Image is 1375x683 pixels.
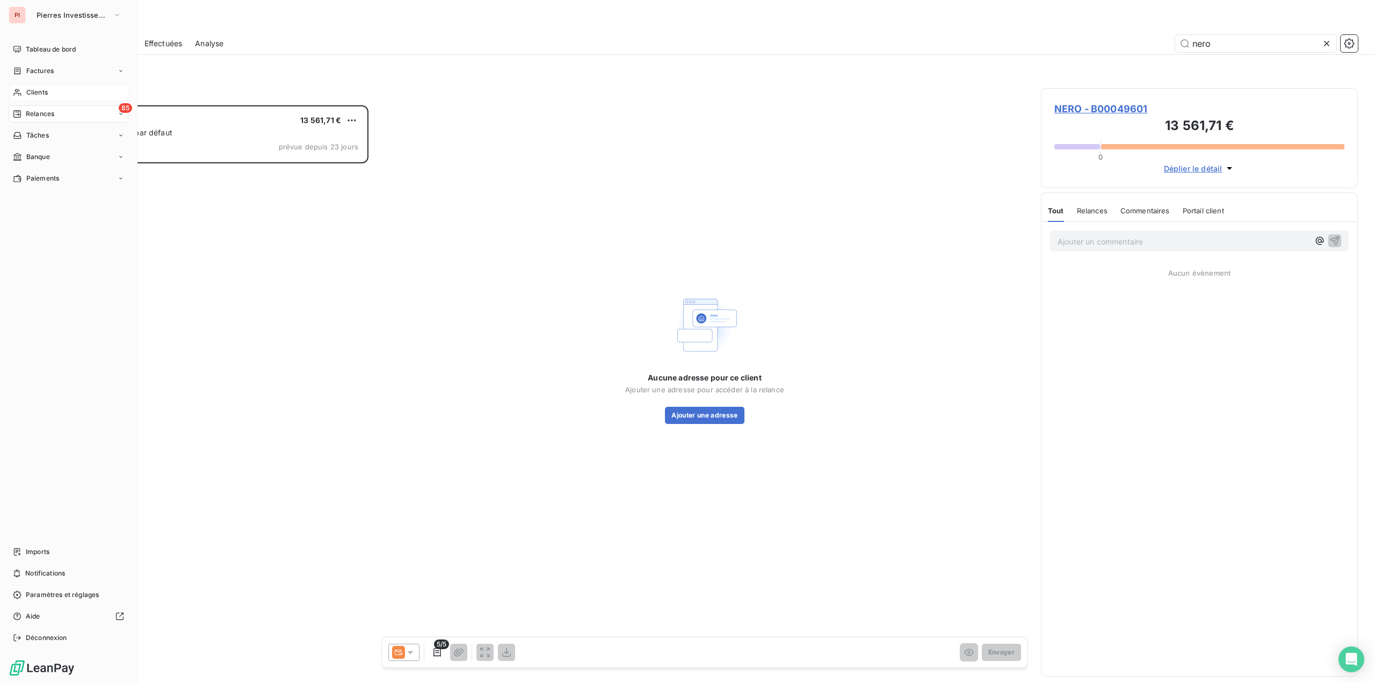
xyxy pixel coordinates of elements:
span: Paramètres et réglages [26,590,99,600]
span: Factures [26,66,54,76]
div: grid [52,105,368,683]
span: Tableau de bord [26,45,76,54]
span: Effectuées [144,38,183,49]
button: Ajouter une adresse [665,407,744,424]
img: Logo LeanPay [9,659,75,677]
span: Relances [1077,206,1108,215]
span: Aide [26,612,40,621]
span: Relances [26,109,54,119]
span: Notifications [25,569,65,578]
span: Déconnexion [26,633,67,643]
img: Empty state [670,291,739,360]
span: Tâches [26,131,49,140]
span: Aucune adresse pour ce client [648,372,761,383]
span: Paiements [26,174,59,183]
span: Banque [26,152,50,162]
div: PI [9,6,26,24]
span: 13 561,71 € [300,116,341,125]
button: Envoyer [982,644,1021,661]
input: Rechercher [1175,35,1336,52]
span: Tout [1048,206,1064,215]
span: Clients [26,88,48,97]
span: NERO - B00049601 [1054,102,1344,116]
span: Portail client [1183,206,1224,215]
button: Déplier le détail [1161,162,1239,175]
span: Analyse [195,38,223,49]
span: Pierres Investissement [37,11,108,19]
span: Ajouter une adresse pour accéder à la relance [625,385,784,394]
a: Aide [9,608,128,625]
div: Open Intercom Messenger [1338,646,1364,672]
h3: 13 561,71 € [1054,116,1344,138]
span: 85 [119,103,132,113]
span: Déplier le détail [1164,163,1222,174]
span: 0 [1098,153,1103,161]
span: prévue depuis 23 jours [279,142,358,151]
span: Commentaires [1120,206,1170,215]
span: 5/5 [434,639,449,649]
span: Imports [26,547,49,557]
span: Aucun évènement [1168,269,1231,277]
